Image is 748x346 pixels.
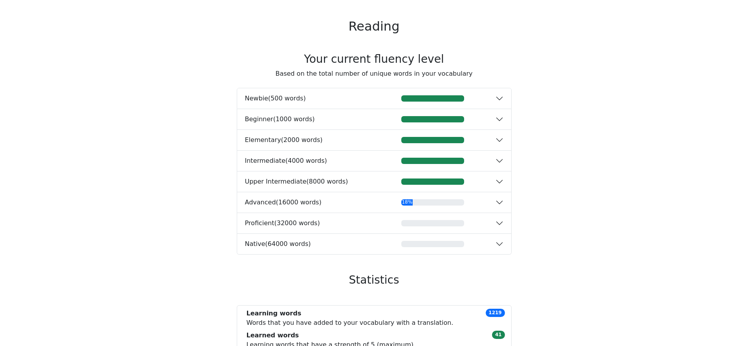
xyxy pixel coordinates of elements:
[237,53,512,66] h3: Your current fluency level
[237,192,511,213] button: Advanced(16000 words)18%
[247,331,416,340] div: Learned words
[245,178,370,185] div: Upper Intermediate ( 8000 words )
[486,309,505,317] span: 1219
[401,199,413,206] div: 18%
[245,240,370,248] div: Native ( 64000 words )
[237,69,512,78] p: Based on the total number of unique words in your vocabulary
[245,219,370,227] div: Proficient ( 32000 words )
[237,109,511,129] button: Beginner(1000 words)
[245,157,370,164] div: Intermediate ( 4000 words )
[245,115,370,123] div: Beginner ( 1000 words )
[237,171,511,192] button: Upper Intermediate(8000 words)
[247,309,454,328] div: Words that you have added to your vocabulary with a translation.
[237,19,512,34] h2: Reading
[245,198,370,206] div: Advanced ( 16000 words )
[237,151,511,171] button: Intermediate(4000 words)
[245,95,370,102] div: Newbie ( 500 words )
[237,213,511,233] button: Proficient(32000 words)
[247,309,454,318] div: Learning words
[245,136,370,144] div: Elementary ( 2000 words )
[237,88,511,109] button: Newbie(500 words)
[237,273,512,287] h3: Statistics
[237,234,511,254] button: Native(64000 words)
[492,331,505,339] span: 41
[237,130,511,150] button: Elementary(2000 words)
